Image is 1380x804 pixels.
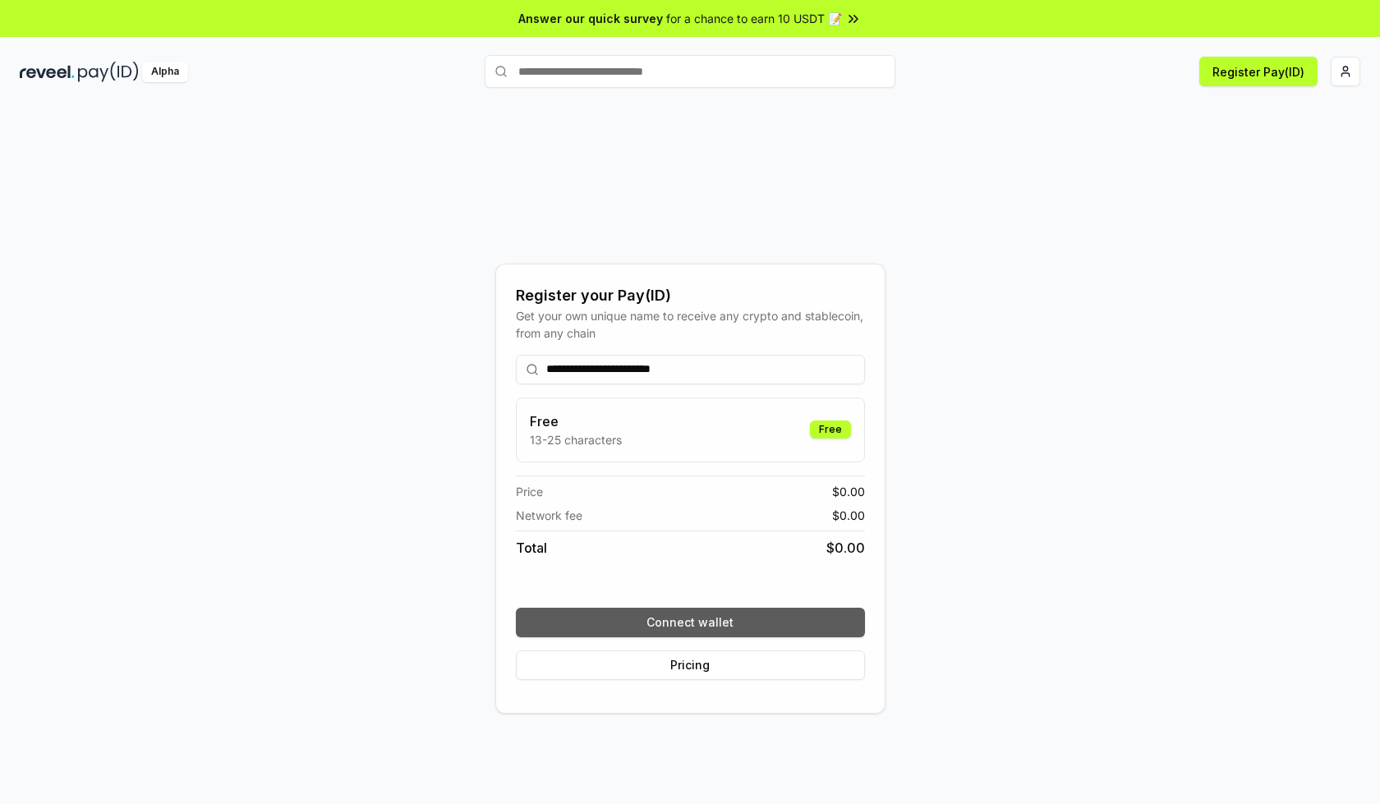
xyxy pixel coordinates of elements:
div: Alpha [142,62,188,82]
button: Pricing [516,650,865,680]
h3: Free [530,411,622,431]
button: Connect wallet [516,608,865,637]
span: $ 0.00 [832,507,865,524]
button: Register Pay(ID) [1199,57,1318,86]
div: Get your own unique name to receive any crypto and stablecoin, from any chain [516,307,865,342]
p: 13-25 characters [530,431,622,448]
span: Price [516,483,543,500]
span: Total [516,538,547,558]
div: Free [810,420,851,439]
img: reveel_dark [20,62,75,82]
span: for a chance to earn 10 USDT 📝 [666,10,842,27]
img: pay_id [78,62,139,82]
span: Answer our quick survey [518,10,663,27]
span: Network fee [516,507,582,524]
div: Register your Pay(ID) [516,284,865,307]
span: $ 0.00 [826,538,865,558]
span: $ 0.00 [832,483,865,500]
